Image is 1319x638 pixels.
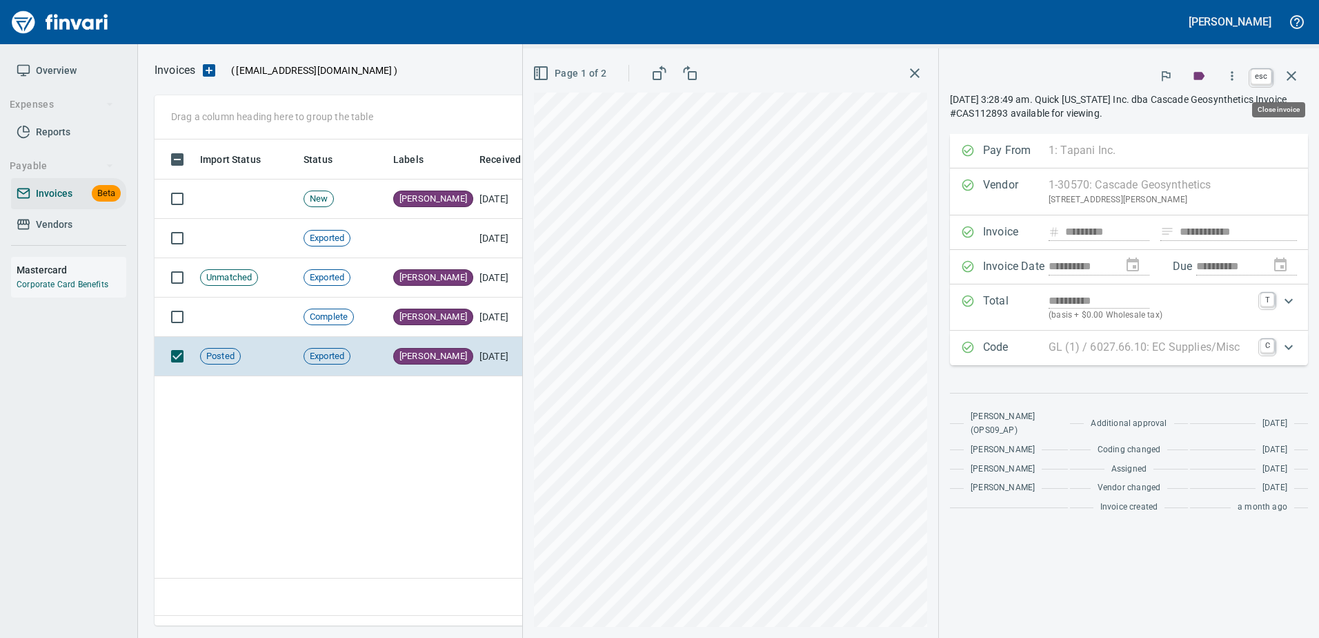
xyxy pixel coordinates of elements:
span: [DATE] [1262,463,1287,476]
button: Labels [1184,61,1214,91]
a: Corporate Card Benefits [17,280,108,289]
span: New [304,193,333,206]
td: [DATE] [474,219,550,258]
a: Overview [11,55,126,86]
button: Expenses [4,92,119,117]
span: Exported [304,232,350,245]
p: Total [983,293,1049,322]
a: C [1260,339,1274,353]
span: Vendor changed [1098,481,1160,495]
span: [PERSON_NAME] [971,463,1035,476]
span: Status [304,151,350,168]
h5: [PERSON_NAME] [1189,14,1271,29]
span: Additional approval [1091,417,1167,431]
span: Overview [36,62,77,79]
h6: Mastercard [17,262,126,278]
span: [DATE] [1262,481,1287,495]
span: Beta [92,186,121,202]
span: [PERSON_NAME] [394,271,473,284]
span: Posted [201,350,240,363]
p: ( ) [223,64,397,77]
p: Code [983,339,1049,357]
td: [DATE] [474,180,550,219]
span: Unmatched [201,271,257,284]
td: [DATE] [474,258,550,298]
span: [PERSON_NAME] [394,193,473,206]
a: esc [1251,69,1271,84]
a: InvoicesBeta [11,178,126,209]
button: Payable [4,153,119,179]
p: Drag a column heading here to group the table [171,110,373,124]
nav: breadcrumb [155,62,195,79]
span: [PERSON_NAME] [971,481,1035,495]
span: Invoice created [1100,501,1158,514]
a: Reports [11,117,126,148]
span: a month ago [1238,501,1287,514]
p: [DATE] 3:28:49 am. Quick [US_STATE] Inc. dba Cascade Geosynthetics Invoice #CAS112893 available f... [950,93,1308,120]
a: T [1260,293,1274,307]
td: [DATE] [474,337,550,376]
span: Labels [393,151,442,168]
span: Invoices [36,185,72,202]
span: Coding changed [1098,443,1160,457]
span: Complete [304,311,353,324]
p: GL (1) / 6027.66.10: EC Supplies/Misc [1049,339,1240,356]
span: [PERSON_NAME] [971,443,1035,457]
span: Expenses [10,96,114,113]
button: [PERSON_NAME] [1185,11,1275,32]
span: Received [479,151,539,168]
span: Received [479,151,521,168]
button: More [1217,61,1247,91]
td: [DATE] [474,298,550,337]
span: Vendors [36,216,72,233]
span: [DATE] [1262,443,1287,457]
p: Invoices [155,62,195,79]
span: Exported [304,350,350,363]
button: Upload an Invoice [195,62,223,79]
img: Finvari [8,6,112,39]
span: [PERSON_NAME] (OPS09_AP) [971,410,1061,438]
span: Assigned [1111,463,1147,476]
div: Expand [950,331,1308,365]
button: Flag [1151,61,1181,91]
span: Exported [304,271,350,284]
div: Expand [950,284,1308,331]
span: [PERSON_NAME] [394,350,473,363]
span: Import Status [200,151,279,168]
span: Labels [393,151,424,168]
span: [EMAIL_ADDRESS][DOMAIN_NAME] [235,64,393,77]
span: Payable [10,157,114,175]
span: Status [304,151,333,168]
button: Page 1 of 2 [530,61,612,86]
span: Reports [36,124,70,141]
span: Import Status [200,151,261,168]
p: (basis + $0.00 Wholesale tax) [1049,309,1252,322]
span: [DATE] [1262,417,1287,431]
span: Page 1 of 2 [535,65,606,82]
a: Vendors [11,209,126,240]
span: [PERSON_NAME] [394,311,473,324]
